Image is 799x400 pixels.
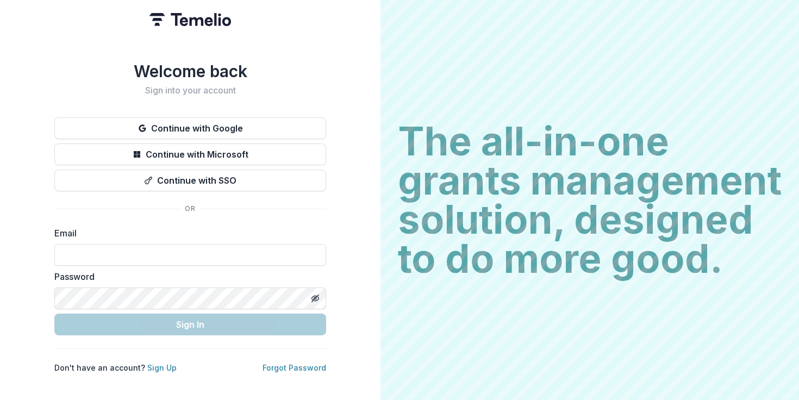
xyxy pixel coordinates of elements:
[307,290,324,307] button: Toggle password visibility
[54,143,326,165] button: Continue with Microsoft
[54,227,320,240] label: Email
[54,85,326,96] h2: Sign into your account
[147,363,177,372] a: Sign Up
[54,270,320,283] label: Password
[149,13,231,26] img: Temelio
[54,314,326,335] button: Sign In
[54,61,326,81] h1: Welcome back
[54,362,177,373] p: Don't have an account?
[54,117,326,139] button: Continue with Google
[54,170,326,191] button: Continue with SSO
[263,363,326,372] a: Forgot Password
